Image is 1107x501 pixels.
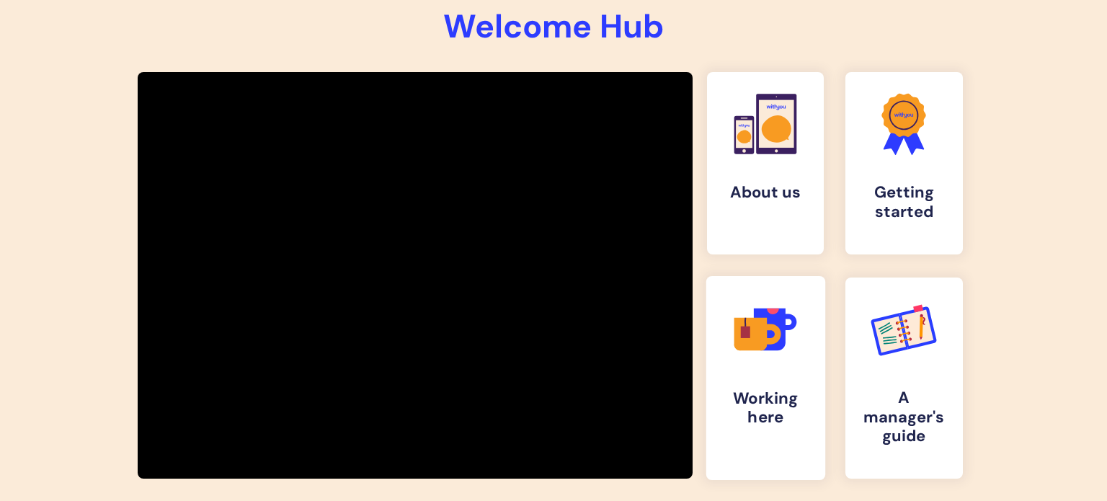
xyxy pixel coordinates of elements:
[138,120,693,432] iframe: Welcome to WithYou video
[857,389,951,445] h4: A manager's guide
[706,276,824,480] a: Working here
[857,183,951,221] h4: Getting started
[845,278,963,479] a: A manager's guide
[121,7,986,46] h1: Welcome Hub
[718,389,813,427] h4: Working here
[719,183,813,202] h4: About us
[707,72,824,254] a: About us
[845,72,963,254] a: Getting started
